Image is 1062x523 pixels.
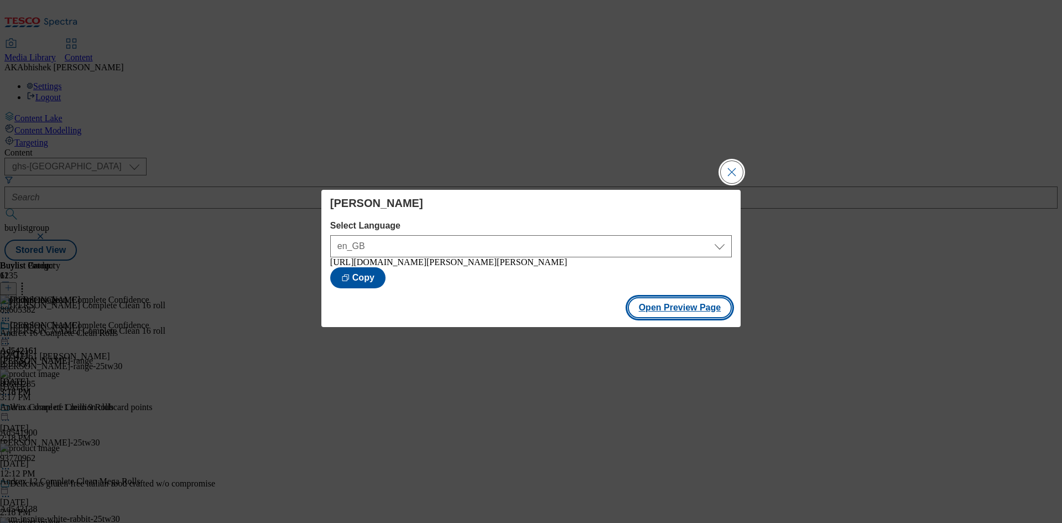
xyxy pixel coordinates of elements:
button: Copy [330,267,386,288]
label: Select Language [330,221,732,231]
button: Close Modal [721,161,743,183]
h4: [PERSON_NAME] [330,196,732,210]
div: [URL][DOMAIN_NAME][PERSON_NAME][PERSON_NAME] [330,257,732,267]
button: Open Preview Page [628,297,732,318]
div: Modal [321,190,741,327]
